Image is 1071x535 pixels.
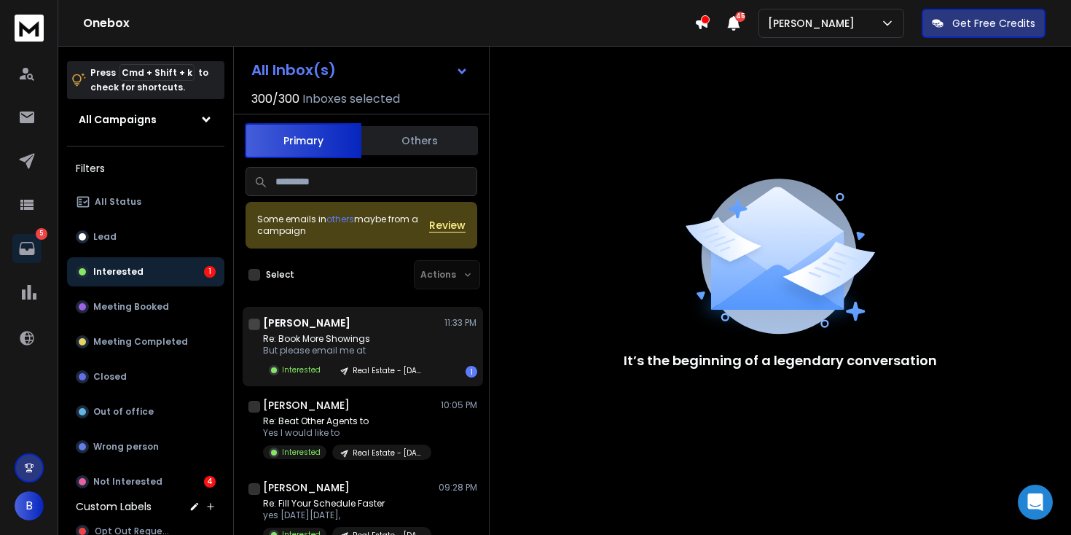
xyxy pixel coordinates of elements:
button: Get Free Credits [922,9,1045,38]
p: Re: Book More Showings [263,333,431,345]
button: Out of office [67,397,224,426]
p: 09:28 PM [439,482,477,493]
p: Out of office [93,406,154,418]
label: Select [266,269,294,281]
p: All Status [95,196,141,208]
span: Cmd + Shift + k [119,64,195,81]
h1: [PERSON_NAME] [263,316,350,330]
a: 5 [12,234,42,263]
p: Wrong person [93,441,159,453]
span: 45 [735,12,745,22]
button: B [15,491,44,520]
h1: All Inbox(s) [251,63,336,77]
h1: [PERSON_NAME] [263,480,350,495]
button: Others [361,125,478,157]
p: 10:05 PM [441,399,477,411]
button: Wrong person [67,432,224,461]
h1: [PERSON_NAME] [263,398,350,413]
div: Some emails in maybe from a campaign [257,214,429,237]
p: Re: Fill Your Schedule Faster [263,498,431,509]
p: Interested [282,364,321,375]
h3: Custom Labels [76,499,152,514]
p: Closed [93,371,127,383]
button: Review [429,218,466,233]
div: Open Intercom Messenger [1018,485,1053,520]
h1: Onebox [83,15,694,32]
p: Press to check for shortcuts. [90,66,208,95]
button: All Inbox(s) [240,55,480,85]
p: 5 [36,228,47,240]
button: Meeting Booked [67,292,224,321]
p: Real Estate - [DATE] [353,448,423,458]
p: [PERSON_NAME] [768,16,860,31]
button: All Campaigns [67,105,224,134]
div: 1 [204,266,216,278]
p: Interested [93,266,144,278]
h3: Inboxes selected [302,90,400,108]
button: Closed [67,362,224,391]
p: Meeting Booked [93,301,169,313]
p: Interested [282,447,321,458]
span: 300 / 300 [251,90,299,108]
p: Lead [93,231,117,243]
p: Yes I would like to [263,427,431,439]
button: Primary [245,123,361,158]
p: But please email me at [263,345,431,356]
p: 11:33 PM [444,317,477,329]
h1: All Campaigns [79,112,157,127]
p: Get Free Credits [952,16,1035,31]
button: Interested1 [67,257,224,286]
p: Real Estate - [DATE] [353,365,423,376]
p: It’s the beginning of a legendary conversation [624,351,937,371]
button: Lead [67,222,224,251]
button: Meeting Completed [67,327,224,356]
div: 4 [204,476,216,488]
span: others [326,213,354,225]
button: Not Interested4 [67,467,224,496]
div: 1 [466,366,477,378]
button: All Status [67,187,224,216]
h3: Filters [67,158,224,179]
img: logo [15,15,44,42]
p: Meeting Completed [93,336,188,348]
p: Re: Beat Other Agents to [263,415,431,427]
p: Not Interested [93,476,162,488]
p: yes [DATE][DATE], [263,509,431,521]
